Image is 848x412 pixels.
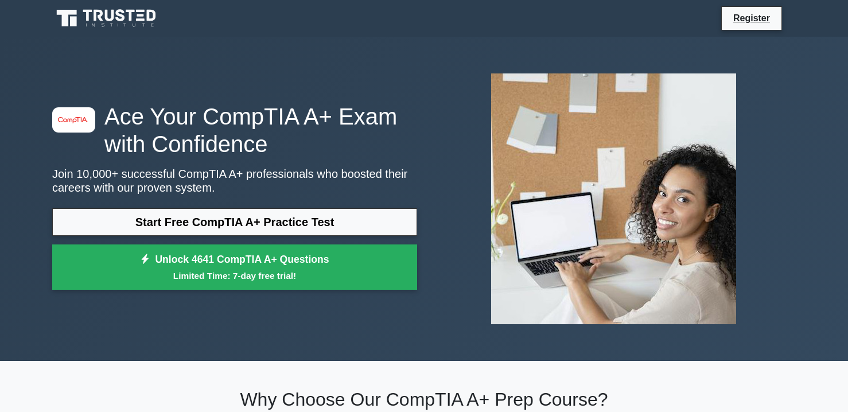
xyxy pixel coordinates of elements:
a: Unlock 4641 CompTIA A+ QuestionsLimited Time: 7-day free trial! [52,244,417,290]
h1: Ace Your CompTIA A+ Exam with Confidence [52,103,417,158]
a: Start Free CompTIA A+ Practice Test [52,208,417,236]
small: Limited Time: 7-day free trial! [67,269,403,282]
p: Join 10,000+ successful CompTIA A+ professionals who boosted their careers with our proven system. [52,167,417,195]
a: Register [726,11,777,25]
h2: Why Choose Our CompTIA A+ Prep Course? [52,388,796,410]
